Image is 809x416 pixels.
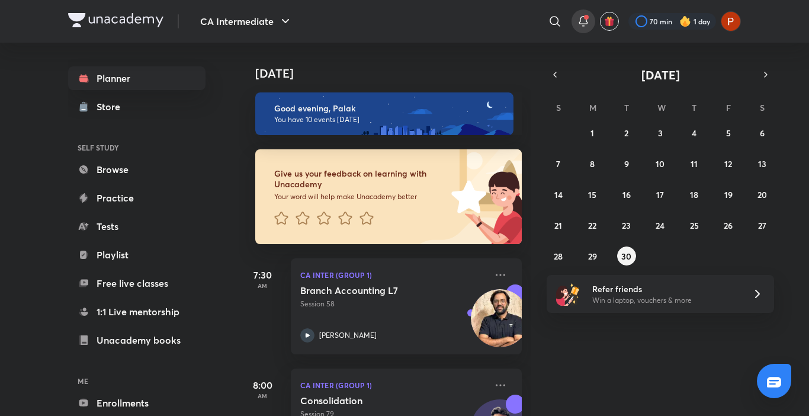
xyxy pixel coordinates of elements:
a: Company Logo [68,13,163,30]
img: avatar [604,16,615,27]
a: 1:1 Live mentorship [68,300,206,324]
button: September 4, 2025 [685,123,704,142]
button: September 9, 2025 [617,154,636,173]
button: [DATE] [563,66,757,83]
abbr: Friday [726,102,731,113]
button: September 19, 2025 [719,185,738,204]
p: [PERSON_NAME] [319,330,377,341]
a: Playlist [68,243,206,267]
h5: 8:00 [239,378,286,392]
abbr: September 1, 2025 [590,127,594,139]
a: Store [68,95,206,119]
button: September 6, 2025 [753,123,772,142]
h5: Branch Accounting L7 [300,284,448,296]
button: September 12, 2025 [719,154,738,173]
p: AM [239,392,286,399]
p: Win a laptop, vouchers & more [592,295,738,306]
button: September 18, 2025 [685,185,704,204]
abbr: Sunday [556,102,561,113]
abbr: September 22, 2025 [588,220,596,231]
div: Store [97,100,127,114]
abbr: September 5, 2025 [726,127,731,139]
h4: [DATE] [255,66,534,81]
button: September 14, 2025 [549,185,568,204]
abbr: September 20, 2025 [757,189,767,200]
abbr: Tuesday [624,102,629,113]
button: September 29, 2025 [583,247,602,265]
abbr: September 18, 2025 [690,189,698,200]
abbr: September 30, 2025 [621,251,631,262]
abbr: September 17, 2025 [656,189,664,200]
button: September 21, 2025 [549,216,568,235]
button: September 30, 2025 [617,247,636,265]
button: September 5, 2025 [719,123,738,142]
abbr: September 3, 2025 [658,127,663,139]
abbr: September 26, 2025 [724,220,733,231]
p: You have 10 events [DATE] [274,115,503,124]
button: September 13, 2025 [753,154,772,173]
abbr: Thursday [692,102,696,113]
img: evening [255,92,513,135]
abbr: September 21, 2025 [554,220,562,231]
img: Company Logo [68,13,163,27]
abbr: September 15, 2025 [588,189,596,200]
button: September 11, 2025 [685,154,704,173]
h6: ME [68,371,206,391]
img: streak [679,15,691,27]
p: CA Inter (Group 1) [300,268,486,282]
button: September 7, 2025 [549,154,568,173]
button: September 10, 2025 [651,154,670,173]
a: Unacademy books [68,328,206,352]
h6: Refer friends [592,283,738,295]
p: AM [239,282,286,289]
abbr: September 8, 2025 [590,158,595,169]
abbr: September 11, 2025 [691,158,698,169]
p: CA Inter (Group 1) [300,378,486,392]
abbr: September 12, 2025 [724,158,732,169]
h6: Good evening, Palak [274,103,503,114]
button: September 25, 2025 [685,216,704,235]
button: September 17, 2025 [651,185,670,204]
button: September 26, 2025 [719,216,738,235]
p: Your word will help make Unacademy better [274,192,447,201]
abbr: September 25, 2025 [690,220,699,231]
abbr: September 24, 2025 [656,220,664,231]
h5: 7:30 [239,268,286,282]
a: Free live classes [68,271,206,295]
button: September 2, 2025 [617,123,636,142]
abbr: September 2, 2025 [624,127,628,139]
button: September 1, 2025 [583,123,602,142]
abbr: September 19, 2025 [724,189,733,200]
a: Tests [68,215,206,238]
abbr: Monday [589,102,596,113]
abbr: September 6, 2025 [760,127,765,139]
abbr: September 10, 2025 [656,158,664,169]
button: September 22, 2025 [583,216,602,235]
abbr: September 14, 2025 [554,189,563,200]
button: September 28, 2025 [549,247,568,265]
h6: SELF STUDY [68,137,206,158]
a: Planner [68,66,206,90]
abbr: September 13, 2025 [758,158,766,169]
abbr: September 23, 2025 [622,220,631,231]
button: September 16, 2025 [617,185,636,204]
a: Enrollments [68,391,206,415]
abbr: September 9, 2025 [624,158,629,169]
abbr: September 27, 2025 [758,220,766,231]
img: feedback_image [411,149,522,244]
abbr: Wednesday [657,102,666,113]
a: Browse [68,158,206,181]
abbr: September 7, 2025 [556,158,560,169]
abbr: September 4, 2025 [692,127,696,139]
span: [DATE] [641,67,680,83]
h6: Give us your feedback on learning with Unacademy [274,168,447,190]
button: September 20, 2025 [753,185,772,204]
button: avatar [600,12,619,31]
button: September 3, 2025 [651,123,670,142]
button: September 8, 2025 [583,154,602,173]
abbr: September 29, 2025 [588,251,597,262]
img: Palak [721,11,741,31]
abbr: Saturday [760,102,765,113]
abbr: September 28, 2025 [554,251,563,262]
button: CA Intermediate [193,9,300,33]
